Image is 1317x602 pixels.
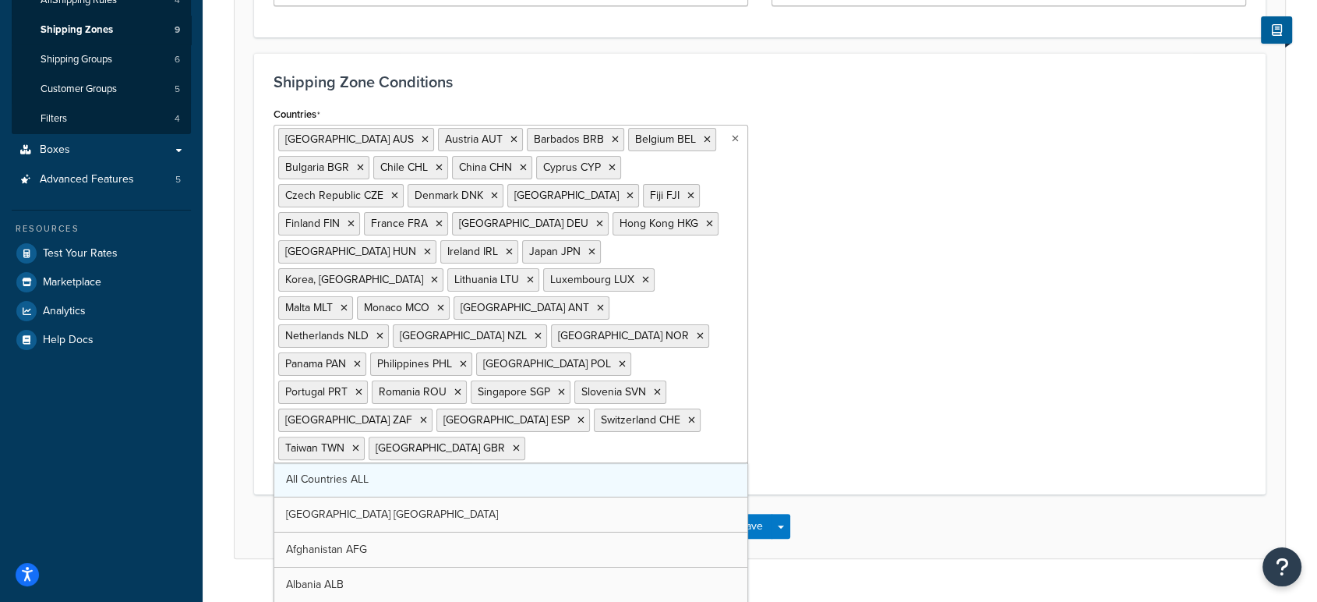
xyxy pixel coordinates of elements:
[400,328,527,344] span: [GEOGRAPHIC_DATA] NZL
[454,271,519,288] span: Lithuania LTU
[274,108,320,121] label: Countries
[285,271,423,288] span: Korea, [GEOGRAPHIC_DATA]
[175,53,180,66] span: 6
[285,243,416,260] span: [GEOGRAPHIC_DATA] HUN
[12,104,191,133] a: Filters4
[635,131,696,147] span: Belgium BEL
[274,568,747,602] a: Albania ALB
[380,159,428,175] span: Chile CHL
[41,23,113,37] span: Shipping Zones
[175,173,181,186] span: 5
[534,131,604,147] span: Barbados BRB
[43,276,101,289] span: Marketplace
[274,533,747,567] a: Afghanistan AFG
[285,187,383,204] span: Czech Republic CZE
[40,143,70,157] span: Boxes
[445,131,503,147] span: Austria AUT
[175,83,180,96] span: 5
[41,83,117,96] span: Customer Groups
[12,165,191,194] li: Advanced Features
[12,45,191,74] li: Shipping Groups
[650,187,680,204] span: Fiji FJI
[285,159,349,175] span: Bulgaria BGR
[376,440,505,456] span: [GEOGRAPHIC_DATA] GBR
[12,75,191,104] a: Customer Groups5
[1261,16,1292,44] button: Show Help Docs
[41,53,112,66] span: Shipping Groups
[175,112,180,126] span: 4
[12,45,191,74] a: Shipping Groups6
[43,305,86,318] span: Analytics
[478,384,550,400] span: Singapore SGP
[40,173,134,186] span: Advanced Features
[285,328,369,344] span: Netherlands NLD
[175,23,180,37] span: 9
[581,384,646,400] span: Slovenia SVN
[43,247,118,260] span: Test Your Rates
[12,268,191,296] a: Marketplace
[274,462,747,497] a: All Countries ALL
[459,215,588,232] span: [GEOGRAPHIC_DATA] DEU
[286,541,367,558] span: Afghanistan AFG
[286,471,369,487] span: All Countries ALL
[285,412,412,428] span: [GEOGRAPHIC_DATA] ZAF
[12,165,191,194] a: Advanced Features5
[285,440,344,456] span: Taiwan TWN
[12,104,191,133] li: Filters
[415,187,483,204] span: Denmark DNK
[1262,547,1301,586] button: Open Resource Center
[543,159,601,175] span: Cyprus CYP
[461,299,589,316] span: [GEOGRAPHIC_DATA] ANT
[285,131,414,147] span: [GEOGRAPHIC_DATA] AUS
[529,243,581,260] span: Japan JPN
[483,356,611,372] span: [GEOGRAPHIC_DATA] POL
[514,187,619,204] span: [GEOGRAPHIC_DATA]
[443,412,570,428] span: [GEOGRAPHIC_DATA] ESP
[12,136,191,165] a: Boxes
[12,326,191,354] a: Help Docs
[285,356,346,372] span: Panama PAN
[459,159,512,175] span: China CHN
[274,498,747,532] a: [GEOGRAPHIC_DATA] [GEOGRAPHIC_DATA]
[550,271,634,288] span: Luxembourg LUX
[285,299,333,316] span: Malta MLT
[12,297,191,325] a: Analytics
[601,412,680,428] span: Switzerland CHE
[558,328,689,344] span: [GEOGRAPHIC_DATA] NOR
[12,75,191,104] li: Customer Groups
[371,215,428,232] span: France FRA
[12,239,191,267] a: Test Your Rates
[286,506,498,522] span: [GEOGRAPHIC_DATA] [GEOGRAPHIC_DATA]
[286,576,344,593] span: Albania ALB
[379,384,447,400] span: Romania ROU
[41,112,67,126] span: Filters
[285,215,340,232] span: Finland FIN
[274,73,1246,90] h3: Shipping Zone Conditions
[285,384,348,400] span: Portugal PRT
[447,243,498,260] span: Ireland IRL
[364,299,429,316] span: Monaco MCO
[12,16,191,44] a: Shipping Zones9
[377,356,452,372] span: Philippines PHL
[730,514,772,539] button: Save
[12,222,191,235] div: Resources
[12,16,191,44] li: Shipping Zones
[43,334,94,347] span: Help Docs
[620,215,698,232] span: Hong Kong HKG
